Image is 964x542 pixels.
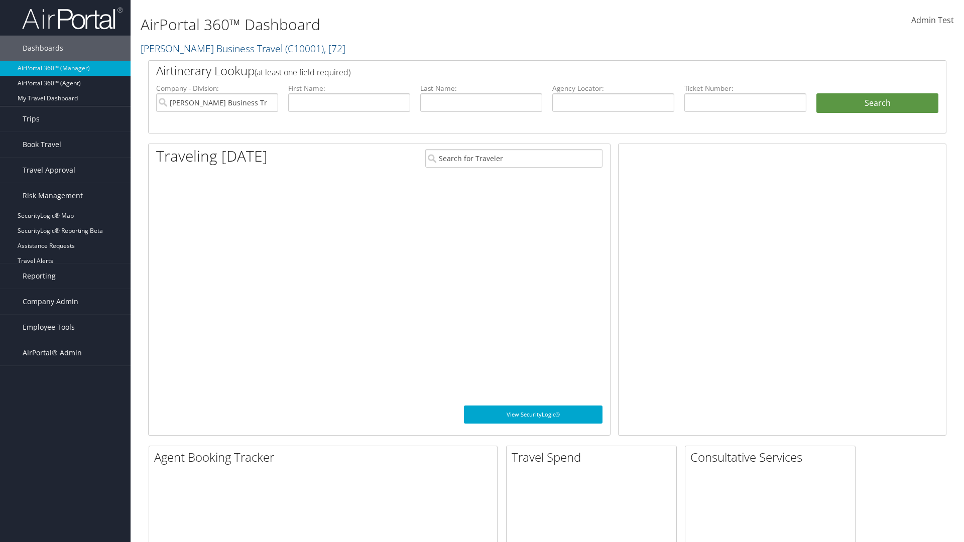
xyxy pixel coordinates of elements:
[23,158,75,183] span: Travel Approval
[285,42,324,55] span: ( C10001 )
[23,263,56,289] span: Reporting
[156,83,278,93] label: Company - Division:
[23,289,78,314] span: Company Admin
[425,149,602,168] input: Search for Traveler
[22,7,123,30] img: airportal-logo.png
[23,340,82,365] span: AirPortal® Admin
[512,449,676,466] h2: Travel Spend
[23,183,83,208] span: Risk Management
[911,5,954,36] a: Admin Test
[288,83,410,93] label: First Name:
[156,146,268,167] h1: Traveling [DATE]
[141,42,345,55] a: [PERSON_NAME] Business Travel
[911,15,954,26] span: Admin Test
[690,449,855,466] h2: Consultative Services
[684,83,806,93] label: Ticket Number:
[420,83,542,93] label: Last Name:
[552,83,674,93] label: Agency Locator:
[156,62,872,79] h2: Airtinerary Lookup
[23,315,75,340] span: Employee Tools
[141,14,683,35] h1: AirPortal 360™ Dashboard
[324,42,345,55] span: , [ 72 ]
[23,36,63,61] span: Dashboards
[23,132,61,157] span: Book Travel
[23,106,40,131] span: Trips
[255,67,350,78] span: (at least one field required)
[816,93,938,113] button: Search
[154,449,497,466] h2: Agent Booking Tracker
[464,405,602,424] a: View SecurityLogic®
